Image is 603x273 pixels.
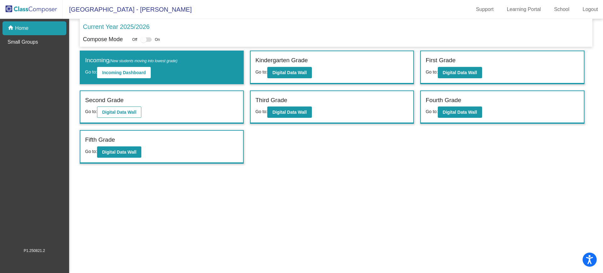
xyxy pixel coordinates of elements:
[109,59,177,63] span: (New students moving into lowest grade)
[255,96,287,105] label: Third Grade
[272,110,307,115] b: Digital Data Wall
[63,4,192,14] span: [GEOGRAPHIC_DATA] - [PERSON_NAME]
[255,69,267,74] span: Go to:
[443,110,477,115] b: Digital Data Wall
[255,56,308,65] label: Kindergarten Grade
[255,109,267,114] span: Go to:
[85,69,97,74] span: Go to:
[97,146,141,158] button: Digital Data Wall
[97,67,151,78] button: Incoming Dashboard
[83,22,149,31] p: Current Year 2025/2026
[85,149,97,154] span: Go to:
[426,96,461,105] label: Fourth Grade
[267,67,312,78] button: Digital Data Wall
[8,25,15,32] mat-icon: home
[155,37,160,42] span: On
[83,35,123,44] p: Compose Mode
[471,4,499,14] a: Support
[438,106,482,118] button: Digital Data Wall
[102,70,146,75] b: Incoming Dashboard
[85,135,115,145] label: Fifth Grade
[102,150,136,155] b: Digital Data Wall
[85,109,97,114] span: Go to:
[102,110,136,115] b: Digital Data Wall
[15,25,29,32] p: Home
[132,37,137,42] span: Off
[438,67,482,78] button: Digital Data Wall
[443,70,477,75] b: Digital Data Wall
[426,69,437,74] span: Go to:
[267,106,312,118] button: Digital Data Wall
[8,38,38,46] p: Small Groups
[97,106,141,118] button: Digital Data Wall
[85,96,124,105] label: Second Grade
[502,4,546,14] a: Learning Portal
[426,109,437,114] span: Go to:
[549,4,574,14] a: School
[578,4,603,14] a: Logout
[426,56,455,65] label: First Grade
[272,70,307,75] b: Digital Data Wall
[85,56,177,65] label: Incoming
